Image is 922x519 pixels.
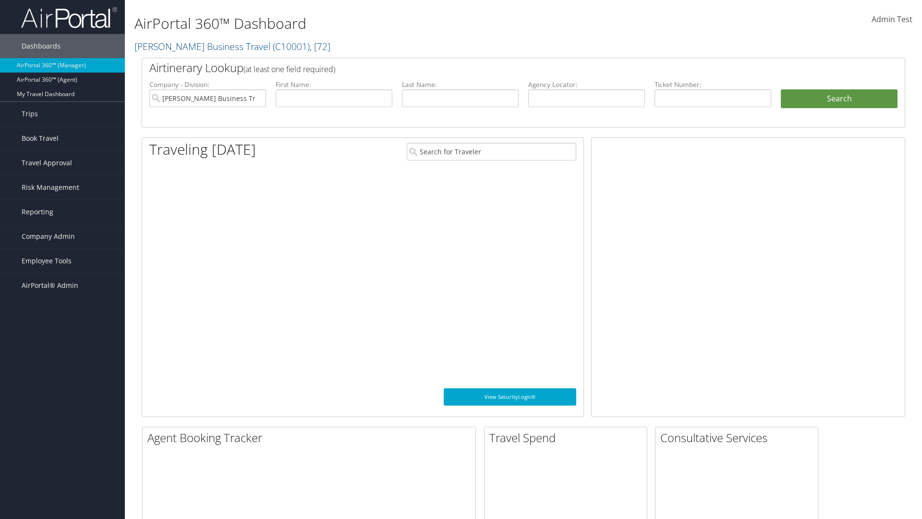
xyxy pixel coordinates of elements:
[781,89,898,109] button: Search
[22,34,61,58] span: Dashboards
[22,273,78,297] span: AirPortal® Admin
[872,14,912,25] span: Admin Test
[310,40,330,53] span: , [ 72 ]
[655,80,771,89] label: Ticket Number:
[872,5,912,35] a: Admin Test
[22,200,53,224] span: Reporting
[407,143,576,161] input: Search for Traveler
[149,80,266,89] label: Company - Division:
[149,139,256,160] h1: Traveling [DATE]
[273,40,310,53] span: ( C10001 )
[22,249,72,273] span: Employee Tools
[276,80,392,89] label: First Name:
[243,64,335,74] span: (at least one field required)
[149,60,834,76] h2: Airtinerary Lookup
[21,6,117,29] img: airportal-logo.png
[22,151,72,175] span: Travel Approval
[22,102,38,126] span: Trips
[660,430,818,446] h2: Consultative Services
[147,430,475,446] h2: Agent Booking Tracker
[528,80,645,89] label: Agency Locator:
[22,224,75,248] span: Company Admin
[444,388,576,406] a: View SecurityLogic®
[22,126,59,150] span: Book Travel
[134,13,653,34] h1: AirPortal 360™ Dashboard
[22,175,79,199] span: Risk Management
[134,40,330,53] a: [PERSON_NAME] Business Travel
[489,430,647,446] h2: Travel Spend
[402,80,519,89] label: Last Name:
